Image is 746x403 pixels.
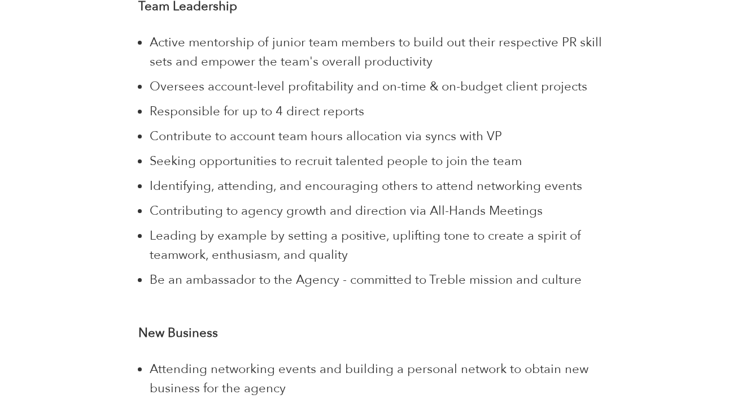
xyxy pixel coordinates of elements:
[150,103,364,120] span: Responsible for up to 4 direct reports
[150,153,522,170] span: Seeking opportunities to recruit talented people to join the team
[150,361,588,397] span: Attending networking events and building a personal network to obtain new business for the agency
[138,324,218,341] b: New Business
[150,202,543,219] span: Contributing to agency growth and direction via All-Hands Meetings
[150,271,582,288] span: Be an ambassador to the Agency - committed to Treble mission and culture
[150,34,602,70] span: Active mentorship of junior team members to build out their respective PR skill sets and empower ...
[150,227,581,263] span: Leading by example by setting a positive, uplifting tone to create a spirit of teamwork, enthusia...
[150,177,582,194] span: Identifying, attending, and encouraging others to attend networking events
[150,78,587,95] span: Oversees account-level profitability and on-time & on-budget client projects
[150,128,502,145] span: Contribute to account team hours allocation via syncs with VP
